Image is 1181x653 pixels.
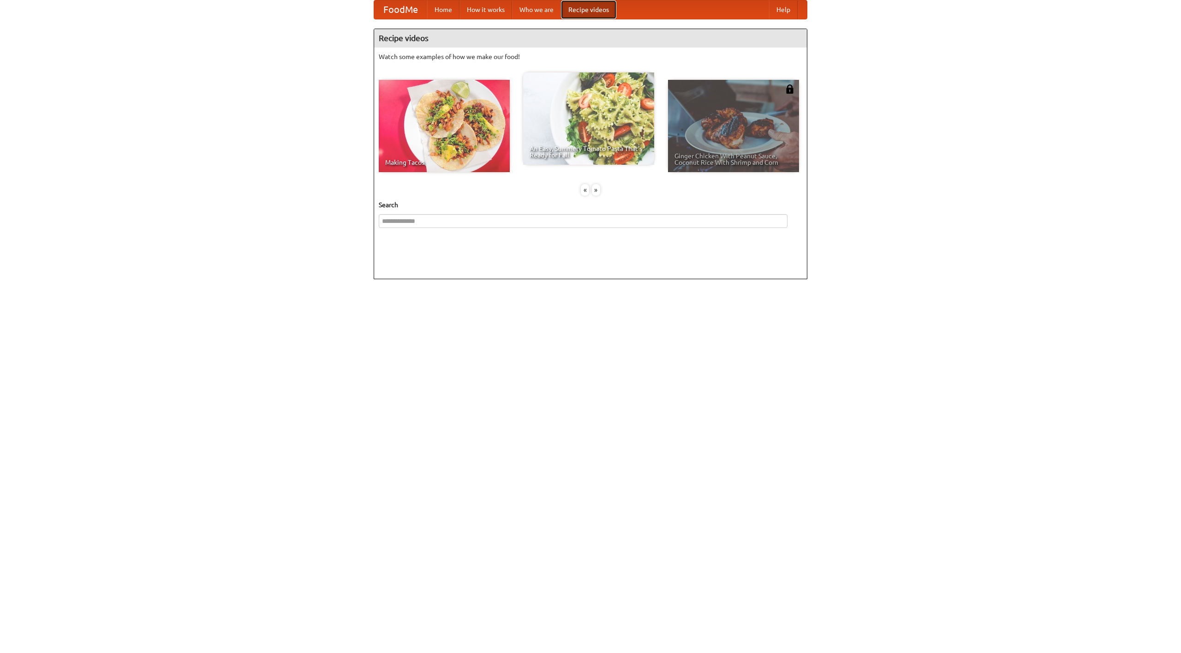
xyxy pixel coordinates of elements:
p: Watch some examples of how we make our food! [379,52,802,61]
a: Home [427,0,459,19]
a: Recipe videos [561,0,616,19]
a: Making Tacos [379,80,510,172]
a: Help [769,0,798,19]
div: « [581,184,589,196]
img: 483408.png [785,84,794,94]
span: An Easy, Summery Tomato Pasta That's Ready for Fall [530,145,648,158]
div: » [592,184,600,196]
span: Making Tacos [385,159,503,166]
a: Who we are [512,0,561,19]
h4: Recipe videos [374,29,807,48]
a: FoodMe [374,0,427,19]
h5: Search [379,200,802,210]
a: An Easy, Summery Tomato Pasta That's Ready for Fall [523,72,654,165]
a: How it works [459,0,512,19]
